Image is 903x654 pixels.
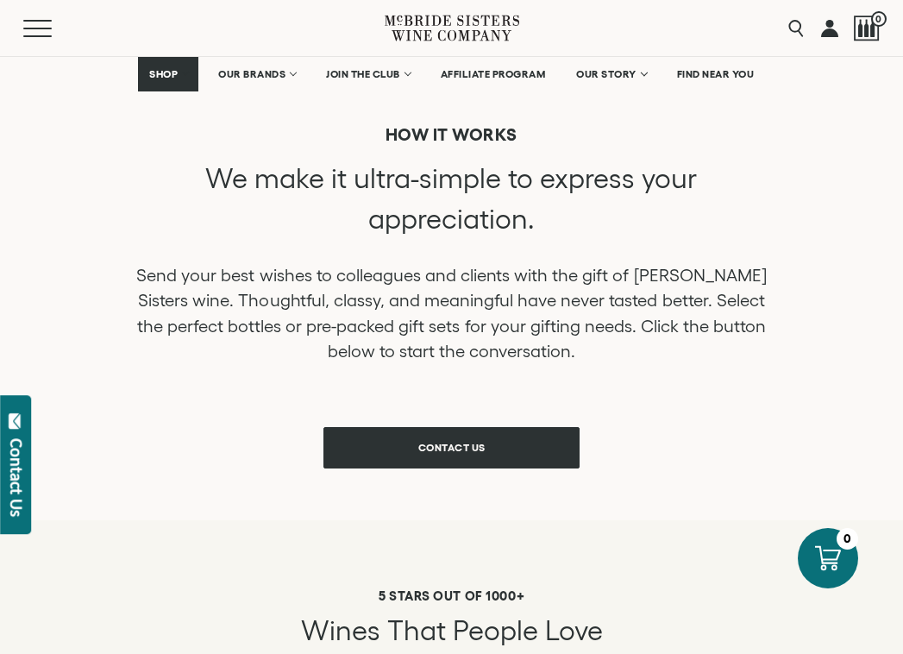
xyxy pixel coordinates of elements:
[218,68,285,80] span: OUR BRANDS
[368,204,534,234] span: appreciation.
[453,615,538,645] span: People
[508,163,533,193] span: to
[149,68,179,80] span: SHOP
[379,588,524,603] strong: 5 STARS OUT OF 1000+
[135,263,768,365] p: Send your best wishes to colleagues and clients with the gift of [PERSON_NAME] Sisters wine. Thou...
[301,615,380,645] span: Wines
[666,57,766,91] a: FIND NEAR YOU
[871,11,887,27] span: 0
[207,57,306,91] a: OUR BRANDS
[545,615,603,645] span: Love
[331,163,347,193] span: it
[388,431,516,464] span: CONTACT US
[354,163,501,193] span: ultra-simple
[326,68,400,80] span: JOIN THE CLUB
[315,57,421,91] a: JOIN THE CLUB
[540,163,635,193] span: express
[642,163,697,193] span: your
[837,528,858,550] div: 0
[135,124,768,145] h6: How it Works
[441,68,546,80] span: AFFILIATE PROGRAM
[254,163,324,193] span: make
[677,68,755,80] span: FIND NEAR YOU
[576,68,636,80] span: OUR STORY
[387,615,446,645] span: that
[8,438,25,517] div: Contact Us
[323,427,580,468] a: CONTACT US
[565,57,657,91] a: OUR STORY
[430,57,557,91] a: AFFILIATE PROGRAM
[23,20,85,37] button: Mobile Menu Trigger
[205,163,248,193] span: We
[138,57,198,91] a: SHOP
